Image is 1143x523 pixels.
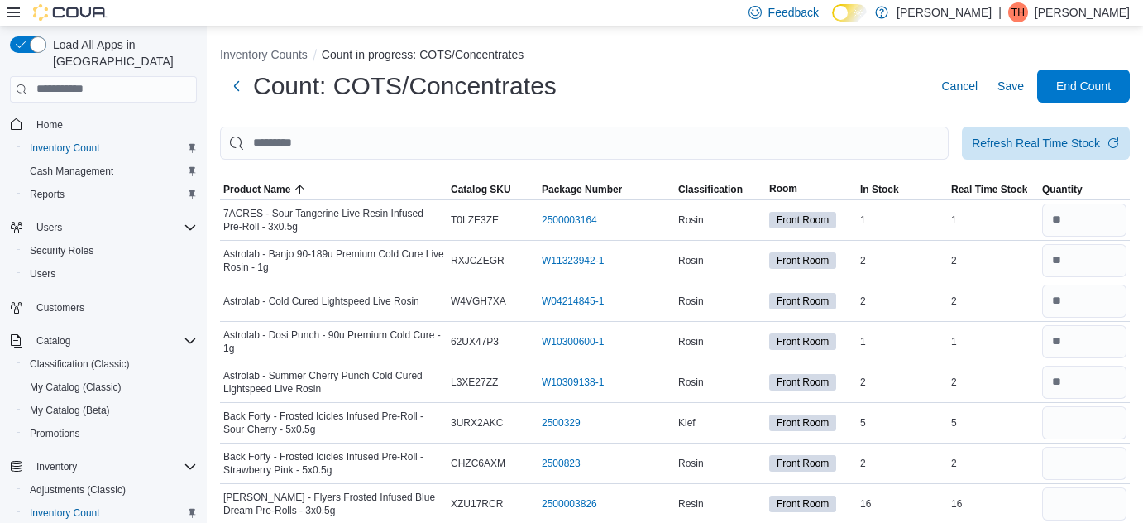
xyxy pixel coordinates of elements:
span: Classification [678,183,743,196]
div: 2 [857,453,948,473]
a: My Catalog (Classic) [23,377,128,397]
span: 3URX2AKC [451,416,503,429]
span: 7ACRES - Sour Tangerine Live Resin Infused Pre-Roll - 3x0.5g [223,207,444,233]
p: | [998,2,1002,22]
span: Front Room [769,415,836,431]
a: Inventory Count [23,503,107,523]
span: Back Forty - Frosted Icicles Infused Pre-Roll - Strawberry Pink - 5x0.5g [223,450,444,477]
span: Catalog [30,331,197,351]
span: Package Number [542,183,622,196]
span: Astrolab - Summer Cherry Punch Cold Cured Lightspeed Live Rosin [223,369,444,396]
span: Front Room [769,374,836,391]
span: Front Room [777,294,829,309]
button: Promotions [17,422,203,445]
div: 1 [948,332,1039,352]
button: Home [3,113,203,137]
span: Customers [30,297,197,318]
span: Load All Apps in [GEOGRAPHIC_DATA] [46,36,197,70]
a: Promotions [23,424,87,444]
button: Quantity [1039,180,1130,199]
span: Front Room [777,497,829,511]
span: RXJCZEGR [451,254,505,267]
button: My Catalog (Beta) [17,399,203,422]
button: Customers [3,295,203,319]
span: Resin [678,497,704,511]
div: 2 [948,291,1039,311]
span: My Catalog (Classic) [30,381,122,394]
button: End Count [1037,70,1130,103]
span: Customers [36,301,84,314]
div: 2 [948,251,1039,271]
span: Classification (Classic) [23,354,197,374]
span: Astrolab - Cold Cured Lightspeed Live Rosin [223,295,419,308]
span: Users [23,264,197,284]
div: 2 [857,251,948,271]
button: Catalog [3,329,203,353]
span: Back Forty - Frosted Icicles Infused Pre-Roll - Sour Cherry - 5x0.5g [223,410,444,436]
span: Classification (Classic) [30,357,130,371]
a: 2500823 [542,457,581,470]
a: W11323942-1 [542,254,604,267]
span: Rosin [678,376,704,389]
button: Classification (Classic) [17,353,203,376]
button: In Stock [857,180,948,199]
div: 2 [948,372,1039,392]
a: 2500003164 [542,214,597,227]
div: 5 [948,413,1039,433]
div: 1 [857,332,948,352]
span: Rosin [678,214,704,227]
span: Inventory Count [23,503,197,523]
a: Home [30,115,69,135]
span: Kief [678,416,696,429]
span: Cash Management [23,161,197,181]
button: Users [3,216,203,239]
span: Astrolab - Dosi Punch - 90u Premium Cold Cure - 1g [223,329,444,355]
span: Feedback [768,4,819,21]
span: Rosin [678,254,704,267]
span: Front Room [769,212,836,228]
button: Inventory Counts [220,48,308,61]
button: Inventory [30,457,84,477]
a: 2500329 [542,416,581,429]
button: Reports [17,183,203,206]
span: Cash Management [30,165,113,178]
span: Rosin [678,295,704,308]
span: Promotions [23,424,197,444]
span: Astrolab - Banjo 90-189u Premium Cold Cure Live Rosin - 1g [223,247,444,274]
span: Adjustments (Classic) [30,483,126,497]
span: Inventory Count [30,142,100,155]
div: 1 [857,210,948,230]
span: 62UX47P3 [451,335,499,348]
a: Adjustments (Classic) [23,480,132,500]
span: CHZC6AXM [451,457,505,470]
div: 1 [948,210,1039,230]
span: Real Time Stock [951,183,1027,196]
button: Security Roles [17,239,203,262]
span: Home [36,118,63,132]
nav: An example of EuiBreadcrumbs [220,46,1130,66]
div: 16 [948,494,1039,514]
span: Front Room [777,334,829,349]
div: 2 [948,453,1039,473]
div: 5 [857,413,948,433]
button: Inventory [3,455,203,478]
h1: Count: COTS/Concentrates [253,70,557,103]
span: L3XE27ZZ [451,376,498,389]
span: Quantity [1042,183,1083,196]
button: Refresh Real Time Stock [962,127,1130,160]
button: Real Time Stock [948,180,1039,199]
a: W10300600-1 [542,335,604,348]
span: Front Room [777,375,829,390]
span: Product Name [223,183,290,196]
p: [PERSON_NAME] [1035,2,1130,22]
span: Front Room [769,333,836,350]
span: Security Roles [23,241,197,261]
button: Inventory Count [17,137,203,160]
span: Users [36,221,62,234]
button: Catalog [30,331,77,351]
span: Users [30,267,55,281]
span: Reports [30,188,65,201]
input: Dark Mode [832,4,867,22]
a: W04214845-1 [542,295,604,308]
a: Reports [23,185,71,204]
